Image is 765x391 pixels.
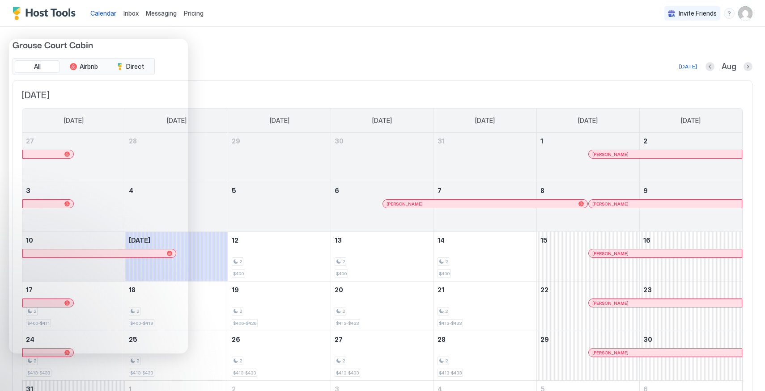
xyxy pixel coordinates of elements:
[439,370,462,376] span: $413-$433
[643,236,650,244] span: 16
[336,370,359,376] span: $413-$433
[433,331,536,381] td: August 28, 2025
[363,109,401,133] a: Wednesday
[536,133,639,182] td: August 1, 2025
[433,232,536,282] td: August 14, 2025
[679,63,697,71] div: [DATE]
[34,358,36,364] span: 2
[228,182,331,232] td: August 5, 2025
[643,286,652,294] span: 23
[540,336,549,343] span: 29
[372,117,392,125] span: [DATE]
[681,117,701,125] span: [DATE]
[640,182,742,199] a: August 9, 2025
[433,133,536,182] td: July 31, 2025
[639,232,742,282] td: August 16, 2025
[536,282,639,331] td: August 22, 2025
[639,133,742,182] td: August 2, 2025
[434,282,536,298] a: August 21, 2025
[331,232,433,248] a: August 13, 2025
[239,308,242,314] span: 2
[331,182,433,199] a: August 6, 2025
[13,7,80,20] div: Host Tools Logo
[228,232,331,282] td: August 12, 2025
[232,187,236,194] span: 5
[592,151,738,157] div: [PERSON_NAME]
[578,117,598,125] span: [DATE]
[540,236,548,244] span: 15
[569,109,607,133] a: Friday
[744,62,752,71] button: Next month
[592,151,629,157] span: [PERSON_NAME]
[331,331,433,348] a: August 27, 2025
[335,137,344,145] span: 30
[270,117,289,125] span: [DATE]
[640,331,742,348] a: August 30, 2025
[438,286,444,294] span: 21
[331,232,434,282] td: August 13, 2025
[643,137,647,145] span: 2
[445,259,448,265] span: 2
[592,201,629,207] span: [PERSON_NAME]
[537,331,639,348] a: August 29, 2025
[90,8,116,18] a: Calendar
[184,9,204,17] span: Pricing
[146,8,177,18] a: Messaging
[232,137,240,145] span: 29
[536,182,639,232] td: August 8, 2025
[536,331,639,381] td: August 29, 2025
[445,358,448,364] span: 2
[342,308,345,314] span: 2
[232,336,240,343] span: 26
[228,232,331,248] a: August 12, 2025
[228,282,331,298] a: August 19, 2025
[228,133,331,149] a: July 29, 2025
[342,259,345,265] span: 2
[232,286,239,294] span: 19
[228,331,331,381] td: August 26, 2025
[678,61,698,72] button: [DATE]
[123,8,139,18] a: Inbox
[335,336,343,343] span: 27
[537,282,639,298] a: August 22, 2025
[434,182,536,199] a: August 7, 2025
[9,39,188,353] iframe: Intercom live chat
[261,109,298,133] a: Tuesday
[475,117,495,125] span: [DATE]
[146,9,177,17] span: Messaging
[438,137,445,145] span: 31
[592,201,738,207] div: [PERSON_NAME]
[331,133,434,182] td: July 30, 2025
[679,9,717,17] span: Invite Friends
[639,182,742,232] td: August 9, 2025
[439,320,462,326] span: $413-$433
[592,350,629,356] span: [PERSON_NAME]
[387,201,423,207] span: [PERSON_NAME]
[433,282,536,331] td: August 21, 2025
[672,109,710,133] a: Saturday
[335,286,343,294] span: 20
[123,9,139,17] span: Inbox
[643,187,648,194] span: 9
[640,232,742,248] a: August 16, 2025
[228,331,331,348] a: August 26, 2025
[22,90,743,101] span: [DATE]
[387,201,584,207] div: [PERSON_NAME]
[233,320,256,326] span: $406-$426
[439,271,450,277] span: $400
[228,133,331,182] td: July 29, 2025
[90,9,116,17] span: Calendar
[738,6,752,21] div: User profile
[592,300,629,306] span: [PERSON_NAME]
[592,350,738,356] div: [PERSON_NAME]
[438,187,442,194] span: 7
[537,182,639,199] a: August 8, 2025
[540,286,548,294] span: 22
[233,370,256,376] span: $413-$433
[592,251,738,256] div: [PERSON_NAME]
[724,8,735,19] div: menu
[434,331,536,348] a: August 28, 2025
[540,137,543,145] span: 1
[540,187,544,194] span: 8
[233,271,244,277] span: $400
